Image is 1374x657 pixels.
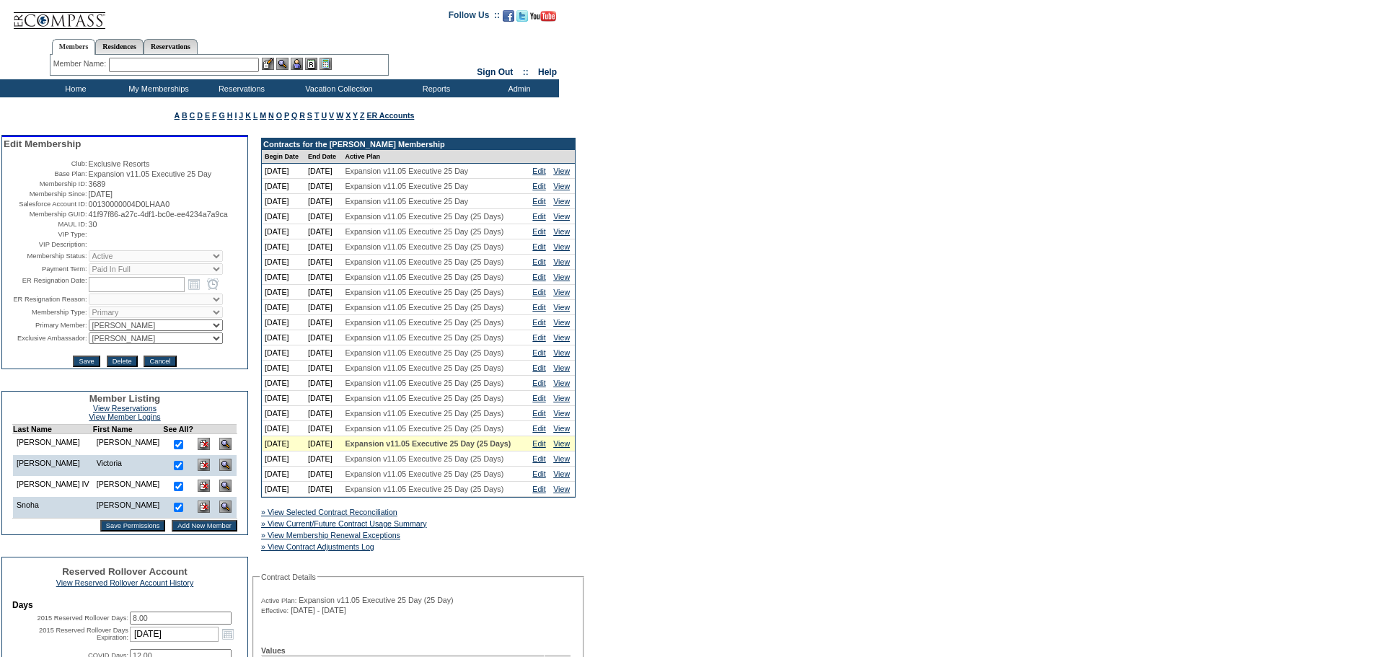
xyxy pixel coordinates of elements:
[532,242,545,251] a: Edit
[262,255,305,270] td: [DATE]
[345,197,468,206] span: Expansion v11.05 Executive 25 Day
[89,413,160,421] a: View Member Logins
[553,439,570,448] a: View
[321,111,327,120] a: U
[345,273,503,281] span: Expansion v11.05 Executive 25 Day (25 Days)
[305,406,342,421] td: [DATE]
[345,288,503,296] span: Expansion v11.05 Executive 25 Day (25 Days)
[13,455,93,476] td: [PERSON_NAME]
[144,39,198,54] a: Reservations
[553,227,570,236] a: View
[305,164,342,179] td: [DATE]
[268,111,274,120] a: N
[4,263,87,275] td: Payment Term:
[345,182,468,190] span: Expansion v11.05 Executive 25 Day
[262,482,305,497] td: [DATE]
[305,300,342,315] td: [DATE]
[553,454,570,463] a: View
[530,14,556,23] a: Subscribe to our YouTube Channel
[553,469,570,478] a: View
[4,230,87,239] td: VIP Type:
[516,14,528,23] a: Follow us on Twitter
[553,303,570,312] a: View
[305,194,342,209] td: [DATE]
[532,424,545,433] a: Edit
[262,209,305,224] td: [DATE]
[281,79,393,97] td: Vacation Collection
[262,285,305,300] td: [DATE]
[532,485,545,493] a: Edit
[4,319,87,331] td: Primary Member:
[553,424,570,433] a: View
[93,476,164,497] td: [PERSON_NAME]
[262,391,305,406] td: [DATE]
[345,257,503,266] span: Expansion v11.05 Executive 25 Day (25 Days)
[553,273,570,281] a: View
[345,469,503,478] span: Expansion v11.05 Executive 25 Day (25 Days)
[198,79,281,97] td: Reservations
[262,451,305,467] td: [DATE]
[532,379,545,387] a: Edit
[4,307,87,318] td: Membership Type:
[532,454,545,463] a: Edit
[262,179,305,194] td: [DATE]
[532,212,545,221] a: Edit
[345,333,503,342] span: Expansion v11.05 Executive 25 Day (25 Days)
[4,240,87,249] td: VIP Description:
[219,501,232,513] img: View Dashboard
[262,300,305,315] td: [DATE]
[89,169,212,178] span: Expansion v11.05 Executive 25 Day
[197,111,203,120] a: D
[100,520,166,532] input: Save Permissions
[305,482,342,497] td: [DATE]
[262,194,305,209] td: [DATE]
[219,438,232,450] img: View Dashboard
[89,190,113,198] span: [DATE]
[93,434,164,456] td: [PERSON_NAME]
[336,111,343,120] a: W
[291,58,303,70] img: Impersonate
[95,39,144,54] a: Residences
[345,318,503,327] span: Expansion v11.05 Executive 25 Day (25 Days)
[262,361,305,376] td: [DATE]
[345,242,503,251] span: Expansion v11.05 Executive 25 Day (25 Days)
[476,79,559,97] td: Admin
[212,111,217,120] a: F
[532,257,545,266] a: Edit
[239,111,243,120] a: J
[345,409,503,418] span: Expansion v11.05 Executive 25 Day (25 Days)
[532,439,545,448] a: Edit
[261,607,289,615] span: Effective:
[305,451,342,467] td: [DATE]
[305,285,342,300] td: [DATE]
[13,425,93,434] td: Last Name
[262,345,305,361] td: [DATE]
[345,485,503,493] span: Expansion v11.05 Executive 25 Day (25 Days)
[4,210,87,219] td: Membership GUID:
[532,227,545,236] a: Edit
[276,58,289,70] img: View
[198,501,210,513] img: Delete
[182,111,188,120] a: B
[532,348,545,357] a: Edit
[227,111,233,120] a: H
[13,497,93,519] td: Snoha
[305,315,342,330] td: [DATE]
[553,197,570,206] a: View
[538,67,557,77] a: Help
[305,345,342,361] td: [DATE]
[62,566,188,577] span: Reserved Rollover Account
[262,239,305,255] td: [DATE]
[175,111,180,120] a: A
[115,79,198,97] td: My Memberships
[262,58,274,70] img: b_edit.gif
[553,288,570,296] a: View
[172,520,237,532] input: Add New Member
[532,333,545,342] a: Edit
[523,67,529,77] span: ::
[532,394,545,402] a: Edit
[262,270,305,285] td: [DATE]
[73,356,100,367] input: Save
[305,436,342,451] td: [DATE]
[144,356,176,367] input: Cancel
